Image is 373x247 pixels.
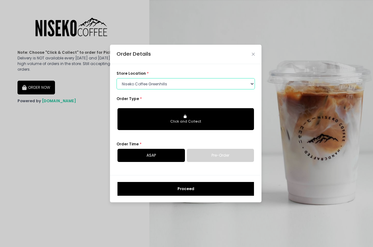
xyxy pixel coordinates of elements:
[122,119,250,124] div: Click and Collect
[117,141,139,147] span: Order Time
[252,53,255,56] button: Close
[187,149,254,162] a: Pre-Order
[117,182,254,196] button: Proceed
[117,96,139,101] span: Order Type
[117,108,254,130] button: Click and Collect
[117,71,146,76] span: store location
[117,50,151,58] div: Order Details
[117,149,185,162] a: ASAP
